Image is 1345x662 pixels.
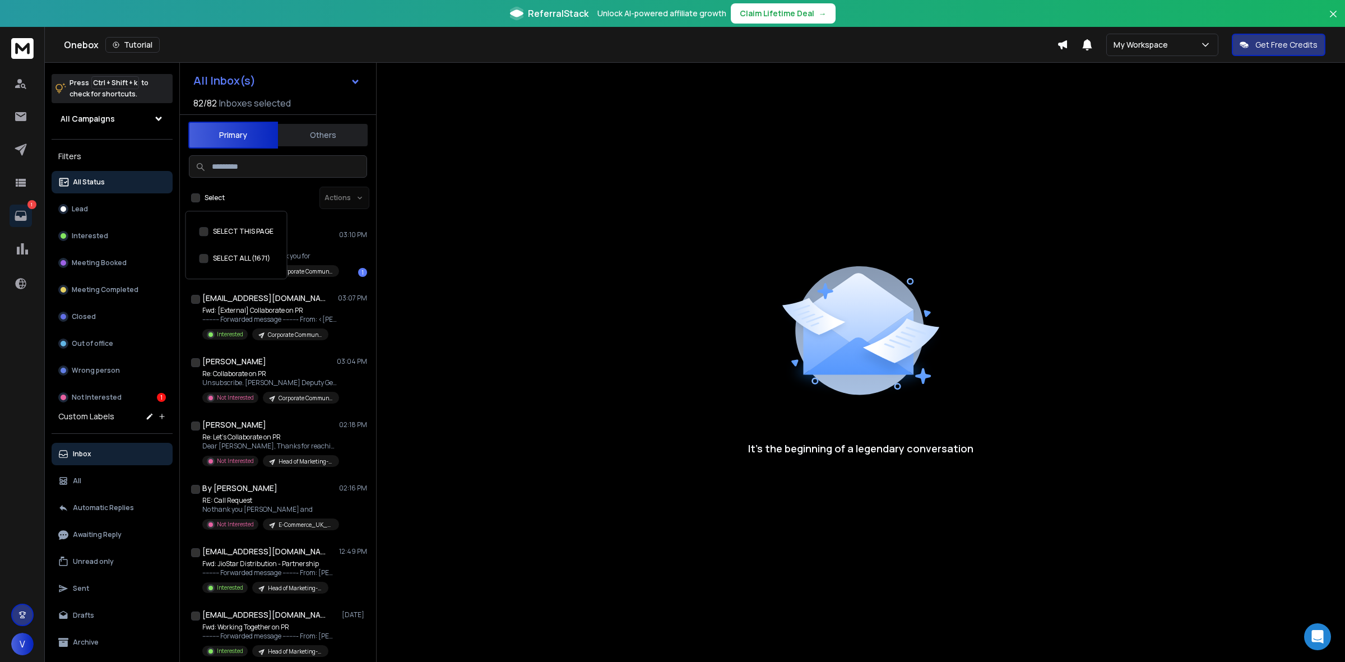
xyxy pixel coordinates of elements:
button: Interested [52,225,173,247]
span: ReferralStack [528,7,588,20]
p: ---------- Forwarded message --------- From: [PERSON_NAME] [202,568,337,577]
button: All Status [52,171,173,193]
p: Head of Marketing-Campaign-Sep-1 [268,584,322,592]
h1: [PERSON_NAME] [202,356,266,367]
p: [DATE] [342,610,367,619]
p: RE: Call Request [202,496,337,505]
p: Awaiting Reply [73,530,122,539]
p: No thank you [PERSON_NAME] and [202,505,337,514]
p: ---------- Forwarded message --------- From: [PERSON_NAME] [202,632,337,641]
p: My Workspace [1114,39,1172,50]
h1: All Campaigns [61,113,115,124]
button: Close banner [1326,7,1341,34]
div: 1 [157,393,166,402]
p: Get Free Credits [1255,39,1318,50]
p: Interested [217,647,243,655]
label: SELECT THIS PAGE [213,227,273,236]
button: Closed [52,305,173,328]
p: 1 [27,200,36,209]
p: Corporate Communications-Campaign-Sep-1 [279,267,332,276]
h3: Custom Labels [58,411,114,422]
button: Out of office [52,332,173,355]
button: Claim Lifetime Deal→ [731,3,836,24]
h1: [EMAIL_ADDRESS][DOMAIN_NAME] +1 [202,609,326,621]
h1: [EMAIL_ADDRESS][DOMAIN_NAME] +1 [202,546,326,557]
p: Meeting Completed [72,285,138,294]
p: All [73,476,81,485]
p: 03:07 PM [338,294,367,303]
button: Wrong person [52,359,173,382]
p: Not Interested [217,457,254,465]
p: Head of Marketing-Campaign-Sep-1 [279,457,332,466]
button: Awaiting Reply [52,524,173,546]
button: Automatic Replies [52,497,173,519]
button: Archive [52,631,173,654]
h3: Filters [52,149,173,164]
button: V [11,633,34,655]
p: 03:10 PM [339,230,367,239]
p: Not Interested [72,393,122,402]
p: Wrong person [72,366,120,375]
button: Lead [52,198,173,220]
button: Tutorial [105,37,160,53]
button: All Campaigns [52,108,173,130]
p: 12:49 PM [339,547,367,556]
button: Others [278,123,368,147]
h1: [PERSON_NAME] [202,419,266,430]
p: Press to check for shortcuts. [69,77,149,100]
p: Not Interested [217,394,254,402]
button: Inbox [52,443,173,465]
p: Dear [PERSON_NAME], Thanks for reaching [202,442,337,451]
p: Unread only [73,557,114,566]
p: Automatic Replies [73,503,134,512]
p: 03:04 PM [337,357,367,366]
button: Primary [188,122,278,149]
button: Unread only [52,550,173,573]
p: Inbox [73,450,91,459]
button: All [52,470,173,492]
p: Sent [73,584,89,593]
p: Interested [72,232,108,240]
p: Archive [73,638,99,647]
div: 1 [358,268,367,277]
p: 02:16 PM [339,484,367,493]
p: Closed [72,312,96,321]
p: Drafts [73,611,94,620]
h1: [EMAIL_ADDRESS][DOMAIN_NAME] +1 [202,293,326,304]
p: Corporate Communications-Campaign-Sep-1 [268,331,322,339]
p: Interested [217,584,243,592]
h1: All Inbox(s) [193,75,256,86]
p: 02:18 PM [339,420,367,429]
p: Not Interested [217,520,254,529]
p: Lead [72,205,88,214]
p: Unsubscribe. [PERSON_NAME] Deputy General [202,378,337,387]
button: Sent [52,577,173,600]
p: All Status [73,178,105,187]
p: Fwd: Working Together on PR [202,623,337,632]
a: 1 [10,205,32,227]
p: E-Commerce_UK_campaign [279,521,332,529]
p: Re: Let’s Collaborate on PR [202,433,337,442]
button: Meeting Completed [52,279,173,301]
p: Head of Marketing-Campaign-Sep-1 [268,647,322,656]
h1: By [PERSON_NAME] [202,483,277,494]
button: Meeting Booked [52,252,173,274]
p: Out of office [72,339,113,348]
p: Fwd: JioStar Distribution - Partnership [202,559,337,568]
div: Open Intercom Messenger [1304,623,1331,650]
div: Onebox [64,37,1057,53]
span: Ctrl + Shift + k [91,76,139,89]
p: It’s the beginning of a legendary conversation [748,441,973,456]
label: Select [205,193,225,202]
h3: Inboxes selected [219,96,291,110]
label: SELECT ALL (1671) [213,254,270,263]
button: Get Free Credits [1232,34,1325,56]
p: Fwd: [External] Collaborate on PR [202,306,337,315]
p: Unlock AI-powered affiliate growth [597,8,726,19]
p: Corporate Communications-Campaign-Sep-1 [279,394,332,402]
span: 82 / 82 [193,96,217,110]
span: → [819,8,827,19]
p: Interested [217,330,243,339]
